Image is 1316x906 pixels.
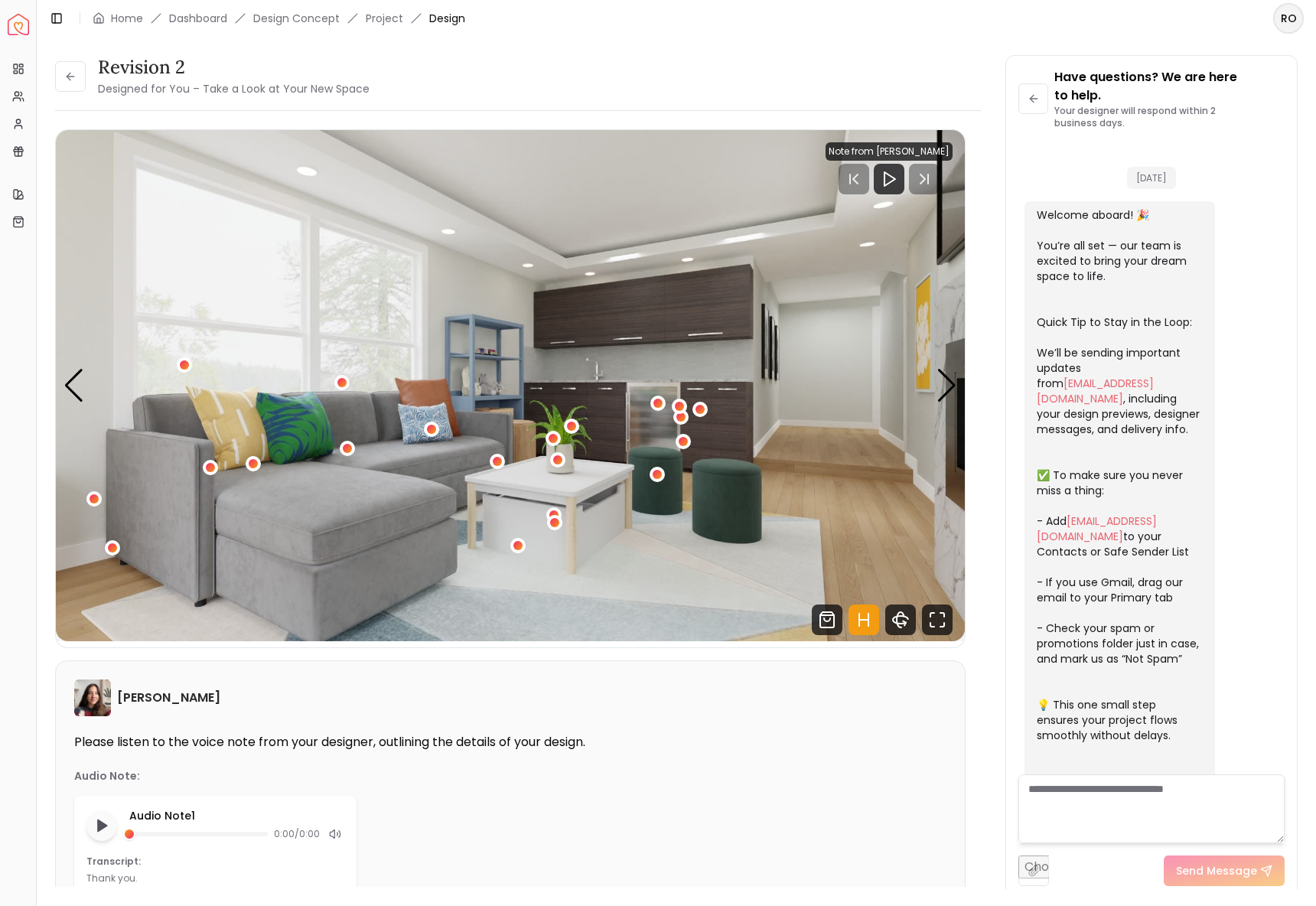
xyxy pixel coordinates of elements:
[429,11,465,26] span: Design
[885,605,916,635] svg: 360 View
[366,11,403,26] a: Project
[86,855,344,868] p: Transcript:
[74,768,140,784] p: Audio Note:
[1275,5,1302,32] span: RO
[826,142,953,161] div: Note from [PERSON_NAME]
[86,871,344,886] p: Thank you.
[1037,207,1200,881] div: Welcome aboard! 🎉 You’re all set — our team is excited to bring your dream space to life. Quick T...
[8,14,29,35] a: Spacejoy
[812,605,842,635] svg: Shop Products from this design
[111,11,143,26] a: Home
[93,11,465,26] nav: breadcrumb
[74,679,111,716] img: Maria Castillero
[56,130,965,641] img: Design Render 2
[922,605,953,635] svg: Fullscreen
[8,14,29,35] img: Spacejoy Logo
[1127,167,1176,189] span: [DATE]
[56,130,965,641] div: Carousel
[64,369,84,402] div: Previous slide
[86,810,117,841] button: Play audio note
[169,11,227,26] a: Dashboard
[326,825,344,843] div: Mute audio
[74,735,946,750] p: Please listen to the voice note from your designer, outlining the details of your design.
[849,605,879,635] svg: Hotspots Toggle
[1054,68,1285,105] p: Have questions? We are here to help.
[253,11,340,26] li: Design Concept
[1273,3,1304,34] button: RO
[56,130,965,641] div: 1 / 4
[98,55,370,80] h3: Revision 2
[274,828,320,840] span: 0:00 / 0:00
[880,170,898,188] svg: Play
[129,808,344,823] p: Audio Note 1
[117,689,220,707] h6: [PERSON_NAME]
[1037,513,1157,544] a: [EMAIL_ADDRESS][DOMAIN_NAME]
[98,81,370,96] small: Designed for You – Take a Look at Your New Space
[937,369,957,402] div: Next slide
[1054,105,1285,129] p: Your designer will respond within 2 business days.
[1037,376,1154,406] a: [EMAIL_ADDRESS][DOMAIN_NAME]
